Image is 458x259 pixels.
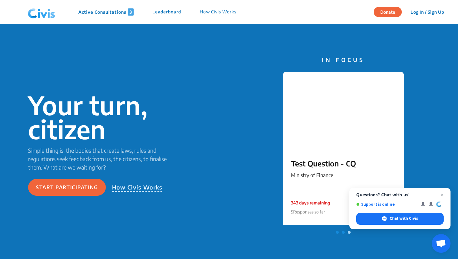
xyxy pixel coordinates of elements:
span: Responses so far [293,209,325,214]
p: 343 days remaining [291,199,330,206]
p: Test Question - CQ [291,158,396,169]
div: Open chat [432,234,451,253]
button: Start participating [28,179,106,196]
p: IN FOCUS [283,55,404,64]
p: Active Consultations [78,8,134,16]
p: Leaderboard [152,8,181,16]
p: Simple thing is, the bodies that create laws, rules and regulations seek feedback from us, the ci... [28,146,169,171]
img: navlogo.png [25,3,58,22]
span: 3 [128,8,134,16]
div: Chat with Civis [356,213,444,225]
span: Close chat [438,191,446,199]
p: How Civis Works [200,8,236,16]
p: 5 [291,209,330,215]
button: Log In / Sign Up [406,7,448,17]
button: Donate [374,7,402,17]
a: Test Question - CQMinistry of Finance343 days remaining5Responses so farRESPOND [283,72,404,228]
p: Your turn, citizen [28,93,169,141]
span: Chat with Civis [390,216,418,221]
span: Support is online [356,202,416,207]
p: How Civis Works [112,183,163,192]
p: Ministry of Finance [291,171,396,179]
span: Questions? Chat with us! [356,192,444,197]
a: Donate [374,8,406,15]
